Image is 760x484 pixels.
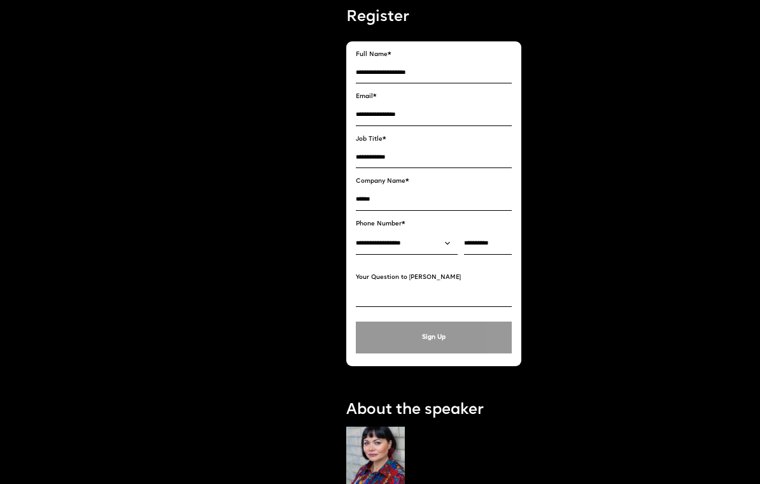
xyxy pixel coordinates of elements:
[356,178,512,185] label: Company Name
[346,7,521,28] p: Register
[346,400,521,421] p: About the speaker
[356,274,512,281] label: Your Question to [PERSON_NAME]
[356,220,512,227] label: Phone Number
[356,136,512,143] label: Job Title
[356,51,512,58] label: Full Name
[356,322,512,353] button: Sign Up
[356,93,512,100] label: Email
